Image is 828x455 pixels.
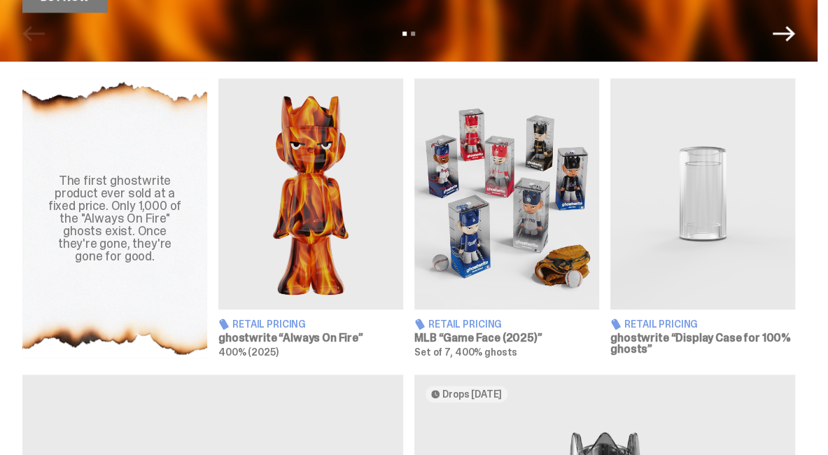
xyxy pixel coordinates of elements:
img: Display Case for 100% ghosts [610,78,795,309]
h3: MLB “Game Face (2025)” [414,332,599,344]
span: Retail Pricing [232,319,306,329]
span: 400% (2025) [218,346,278,358]
a: Always On Fire Retail Pricing [218,78,403,358]
img: Game Face (2025) [414,78,599,309]
button: View slide 2 [411,31,415,36]
h3: ghostwrite “Display Case for 100% ghosts” [610,332,795,355]
a: Display Case for 100% ghosts Retail Pricing [610,78,795,358]
span: Drops [DATE] [442,388,502,400]
button: Next [773,22,795,45]
span: Retail Pricing [428,319,502,329]
div: The first ghostwrite product ever sold at a fixed price. Only 1,000 of the "Always On Fire" ghost... [39,174,190,262]
span: Set of 7, 400% ghosts [414,346,517,358]
h3: ghostwrite “Always On Fire” [218,332,403,344]
button: View slide 1 [402,31,407,36]
img: Always On Fire [218,78,403,309]
a: Game Face (2025) Retail Pricing [414,78,599,358]
span: Retail Pricing [624,319,698,329]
